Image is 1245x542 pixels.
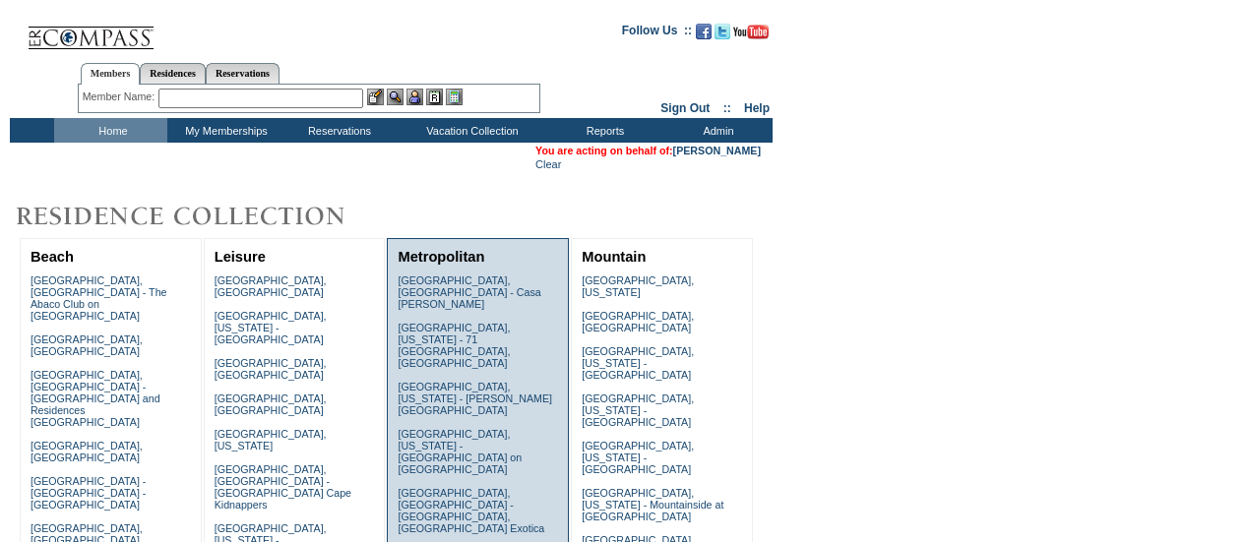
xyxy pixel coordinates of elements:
img: b_calculator.gif [446,89,463,105]
img: View [387,89,404,105]
a: Beach [31,249,74,265]
td: Vacation Collection [394,118,546,143]
a: [GEOGRAPHIC_DATA], [US_STATE] - [GEOGRAPHIC_DATA] on [GEOGRAPHIC_DATA] [398,428,522,475]
a: [GEOGRAPHIC_DATA], [GEOGRAPHIC_DATA] - [GEOGRAPHIC_DATA], [GEOGRAPHIC_DATA] Exotica [398,487,544,534]
a: [GEOGRAPHIC_DATA], [GEOGRAPHIC_DATA] [31,440,143,463]
a: [GEOGRAPHIC_DATA], [US_STATE] - [GEOGRAPHIC_DATA] [582,440,694,475]
img: Follow us on Twitter [715,24,730,39]
img: Become our fan on Facebook [696,24,712,39]
a: [GEOGRAPHIC_DATA] - [GEOGRAPHIC_DATA] - [GEOGRAPHIC_DATA] [31,475,146,511]
a: [GEOGRAPHIC_DATA], [GEOGRAPHIC_DATA] [215,357,327,381]
a: [GEOGRAPHIC_DATA], [US_STATE] - [GEOGRAPHIC_DATA] [582,392,694,428]
a: [GEOGRAPHIC_DATA], [GEOGRAPHIC_DATA] [215,274,327,298]
td: Reports [546,118,659,143]
a: Leisure [215,249,266,265]
span: :: [723,101,731,115]
td: Home [54,118,167,143]
a: [GEOGRAPHIC_DATA], [GEOGRAPHIC_DATA] - [GEOGRAPHIC_DATA] Cape Kidnappers [215,463,351,511]
img: i.gif [10,30,26,30]
a: [GEOGRAPHIC_DATA], [GEOGRAPHIC_DATA] - The Abaco Club on [GEOGRAPHIC_DATA] [31,274,167,322]
a: [GEOGRAPHIC_DATA], [GEOGRAPHIC_DATA] - Casa [PERSON_NAME] [398,274,540,310]
span: You are acting on behalf of: [535,145,761,156]
img: Reservations [426,89,443,105]
td: Admin [659,118,773,143]
a: [GEOGRAPHIC_DATA], [US_STATE] - [PERSON_NAME][GEOGRAPHIC_DATA] [398,381,552,416]
a: Mountain [582,249,646,265]
a: Members [81,63,141,85]
img: Destinations by Exclusive Resorts [10,197,394,236]
a: [GEOGRAPHIC_DATA], [GEOGRAPHIC_DATA] [582,310,694,333]
a: [GEOGRAPHIC_DATA], [GEOGRAPHIC_DATA] [31,333,143,357]
td: Follow Us :: [622,22,692,45]
a: [GEOGRAPHIC_DATA], [GEOGRAPHIC_DATA] - [GEOGRAPHIC_DATA] and Residences [GEOGRAPHIC_DATA] [31,369,160,428]
a: [PERSON_NAME] [673,145,761,156]
a: [GEOGRAPHIC_DATA], [US_STATE] [582,274,694,298]
img: Subscribe to our YouTube Channel [733,25,769,39]
a: Become our fan on Facebook [696,30,712,41]
img: Compass Home [27,10,155,50]
a: [GEOGRAPHIC_DATA], [GEOGRAPHIC_DATA] [215,392,327,416]
a: Clear [535,158,561,170]
a: [GEOGRAPHIC_DATA], [US_STATE] [215,428,327,452]
a: Reservations [206,63,280,84]
img: Impersonate [406,89,423,105]
a: Sign Out [660,101,710,115]
td: Reservations [280,118,394,143]
a: Residences [140,63,206,84]
a: Help [744,101,770,115]
td: My Memberships [167,118,280,143]
div: Member Name: [83,89,158,105]
a: [GEOGRAPHIC_DATA], [US_STATE] - [GEOGRAPHIC_DATA] [582,345,694,381]
a: Subscribe to our YouTube Channel [733,30,769,41]
a: [GEOGRAPHIC_DATA], [US_STATE] - Mountainside at [GEOGRAPHIC_DATA] [582,487,723,522]
a: Metropolitan [398,249,484,265]
a: [GEOGRAPHIC_DATA], [US_STATE] - [GEOGRAPHIC_DATA] [215,310,327,345]
a: [GEOGRAPHIC_DATA], [US_STATE] - 71 [GEOGRAPHIC_DATA], [GEOGRAPHIC_DATA] [398,322,510,369]
img: b_edit.gif [367,89,384,105]
a: Follow us on Twitter [715,30,730,41]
